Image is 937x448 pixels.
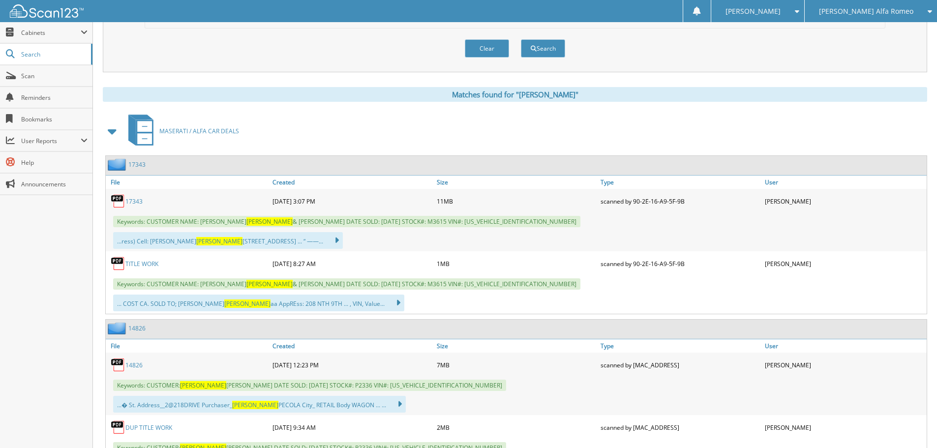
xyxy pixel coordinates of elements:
[270,418,434,437] div: [DATE] 9:34 AM
[128,324,146,332] a: 14826
[224,299,271,308] span: [PERSON_NAME]
[434,176,599,189] a: Size
[111,256,125,271] img: PDF.png
[434,355,599,375] div: 7MB
[762,176,927,189] a: User
[21,137,81,145] span: User Reports
[21,50,86,59] span: Search
[434,254,599,273] div: 1MB
[128,160,146,169] a: 17343
[106,339,270,353] a: File
[111,358,125,372] img: PDF.png
[21,180,88,188] span: Announcements
[270,254,434,273] div: [DATE] 8:27 AM
[125,197,143,206] a: 17343
[819,8,913,14] span: [PERSON_NAME] Alfa Romeo
[180,381,226,389] span: [PERSON_NAME]
[113,295,404,311] div: ... COST CA. SOLD TO; [PERSON_NAME] aa AppREss: 208 NTH 9TH ... , VIN, Value...
[113,232,343,249] div: ...ress) Cell: [PERSON_NAME] [STREET_ADDRESS] ... “ ——...
[125,361,143,369] a: 14826
[21,115,88,123] span: Bookmarks
[113,216,580,227] span: Keywords: CUSTOMER NAME: [PERSON_NAME] & [PERSON_NAME] DATE SOLD: [DATE] STOCK#: M3615 VIN#: [US_...
[725,8,781,14] span: [PERSON_NAME]
[113,278,580,290] span: Keywords: CUSTOMER NAME: [PERSON_NAME] & [PERSON_NAME] DATE SOLD: [DATE] STOCK#: M3615 VIN#: [US_...
[270,176,434,189] a: Created
[598,176,762,189] a: Type
[21,158,88,167] span: Help
[10,4,84,18] img: scan123-logo-white.svg
[108,158,128,171] img: folder2.png
[125,423,172,432] a: DUP TITLE WORK
[159,127,239,135] span: MASERATI / ALFA CAR DEALS
[434,339,599,353] a: Size
[108,322,128,334] img: folder2.png
[270,191,434,211] div: [DATE] 3:07 PM
[21,29,81,37] span: Cabinets
[246,217,293,226] span: [PERSON_NAME]
[21,93,88,102] span: Reminders
[762,191,927,211] div: [PERSON_NAME]
[196,237,242,245] span: [PERSON_NAME]
[111,420,125,435] img: PDF.png
[598,355,762,375] div: scanned by [MAC_ADDRESS]
[598,418,762,437] div: scanned by [MAC_ADDRESS]
[111,194,125,209] img: PDF.png
[598,254,762,273] div: scanned by 90-2E-16-A9-5F-9B
[21,72,88,80] span: Scan
[270,339,434,353] a: Created
[232,401,278,409] span: [PERSON_NAME]
[113,396,406,413] div: ...� St. Address__2@218DRIVE Purchaser_ PECOLA City_ RETAIL Body WAGON ... ...
[521,39,565,58] button: Search
[598,339,762,353] a: Type
[103,87,927,102] div: Matches found for "[PERSON_NAME]"
[125,260,158,268] a: TITLE WORK
[246,280,293,288] span: [PERSON_NAME]
[122,112,239,150] a: MASERATI / ALFA CAR DEALS
[762,339,927,353] a: User
[434,418,599,437] div: 2MB
[270,355,434,375] div: [DATE] 12:23 PM
[106,176,270,189] a: File
[762,254,927,273] div: [PERSON_NAME]
[113,380,506,391] span: Keywords: CUSTOMER: [PERSON_NAME] DATE SOLD: [DATE] STOCK#: P2336 VIN#: [US_VEHICLE_IDENTIFICATIO...
[434,191,599,211] div: 11MB
[762,418,927,437] div: [PERSON_NAME]
[762,355,927,375] div: [PERSON_NAME]
[465,39,509,58] button: Clear
[598,191,762,211] div: scanned by 90-2E-16-A9-5F-9B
